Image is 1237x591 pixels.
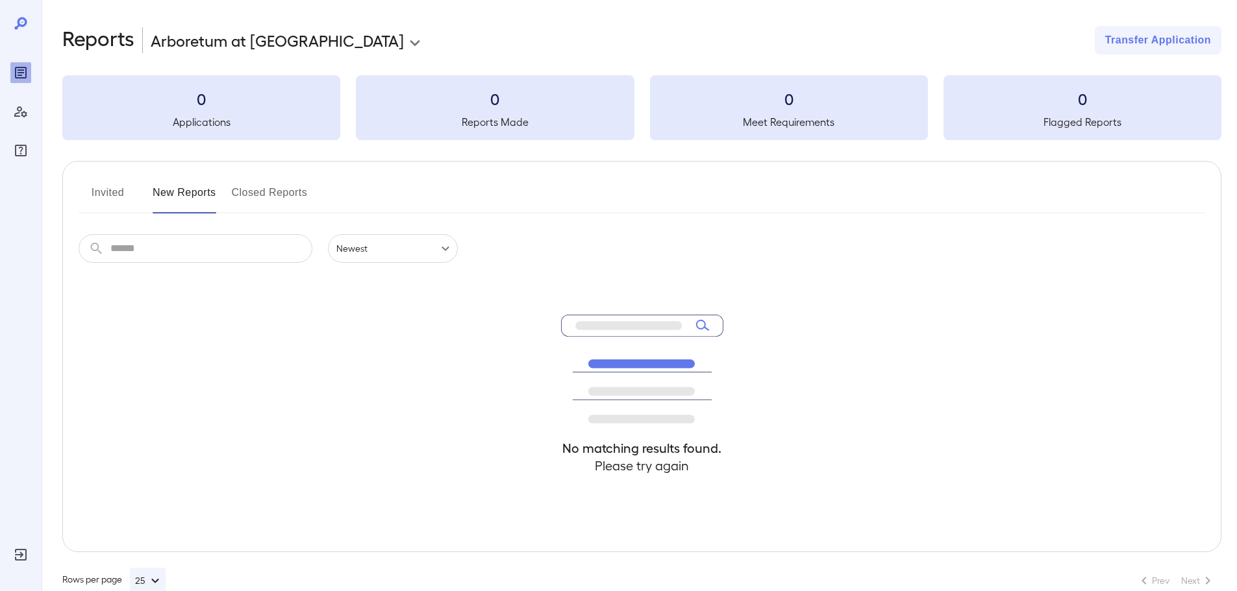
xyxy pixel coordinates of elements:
[943,114,1221,130] h5: Flagged Reports
[10,140,31,161] div: FAQ
[1095,26,1221,54] button: Transfer Application
[650,114,928,130] h5: Meet Requirements
[79,182,137,213] button: Invited
[1131,570,1221,591] nav: pagination navigation
[62,114,340,130] h5: Applications
[153,182,216,213] button: New Reports
[10,62,31,83] div: Reports
[561,439,723,457] h4: No matching results found.
[356,114,634,130] h5: Reports Made
[943,88,1221,109] h3: 0
[10,101,31,122] div: Manage Users
[10,544,31,565] div: Log Out
[650,88,928,109] h3: 0
[328,234,458,263] div: Newest
[561,457,723,474] h4: Please try again
[62,26,134,54] h2: Reports
[62,88,340,109] h3: 0
[151,30,404,51] p: Arboretum at [GEOGRAPHIC_DATA]
[62,75,1221,140] summary: 0Applications0Reports Made0Meet Requirements0Flagged Reports
[356,88,634,109] h3: 0
[232,182,308,213] button: Closed Reports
